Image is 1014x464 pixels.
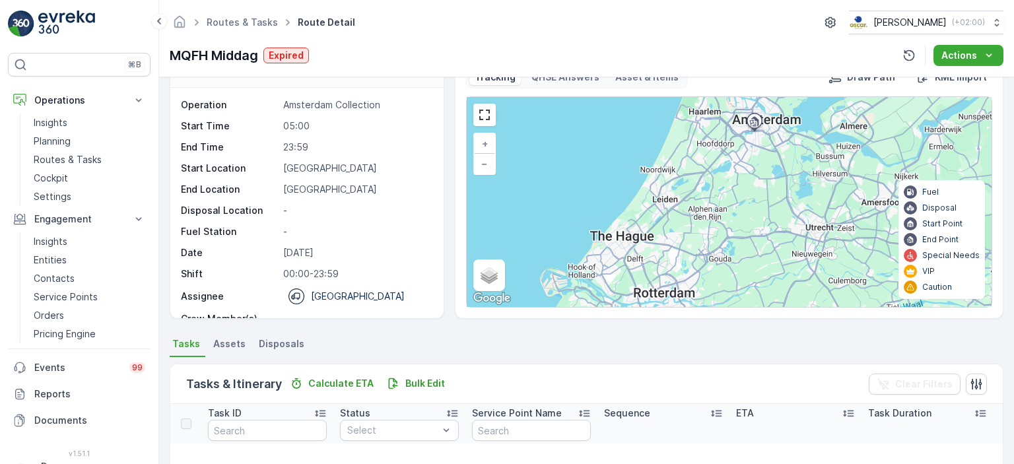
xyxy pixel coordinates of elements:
[311,290,405,303] p: [GEOGRAPHIC_DATA]
[28,169,151,187] a: Cockpit
[259,337,304,350] span: Disposals
[34,235,67,248] p: Insights
[873,16,947,29] p: [PERSON_NAME]
[8,87,151,114] button: Operations
[181,225,278,238] p: Fuel Station
[207,17,278,28] a: Routes & Tasks
[181,162,278,175] p: Start Location
[269,49,304,62] p: Expired
[922,187,939,197] p: Fuel
[295,16,358,29] span: Route Detail
[283,98,429,112] p: Amsterdam Collection
[8,381,151,407] a: Reports
[340,407,370,420] p: Status
[34,116,67,129] p: Insights
[308,377,374,390] p: Calculate ETA
[941,49,977,62] p: Actions
[34,361,121,374] p: Events
[213,337,246,350] span: Assets
[8,11,34,37] img: logo
[170,46,258,65] p: MQFH Middag
[34,94,124,107] p: Operations
[467,97,992,307] div: 0
[283,312,429,325] p: -
[28,288,151,306] a: Service Points
[34,213,124,226] p: Engagement
[475,154,494,174] a: Zoom Out
[181,119,278,133] p: Start Time
[181,183,278,196] p: End Location
[922,203,957,213] p: Disposal
[8,449,151,457] span: v 1.51.1
[475,134,494,154] a: Zoom In
[34,172,68,185] p: Cockpit
[181,246,278,259] p: Date
[28,306,151,325] a: Orders
[472,407,562,420] p: Service Point Name
[869,374,961,395] button: Clear Filters
[531,71,599,84] p: QHSE Answers
[8,407,151,434] a: Documents
[849,11,1003,34] button: [PERSON_NAME](+02:00)
[382,376,450,391] button: Bulk Edit
[132,362,143,373] p: 99
[283,183,429,196] p: [GEOGRAPHIC_DATA]
[8,354,151,381] a: Events99
[34,135,71,148] p: Planning
[475,71,516,84] p: Tracking
[181,98,278,112] p: Operation
[28,114,151,132] a: Insights
[34,414,145,427] p: Documents
[283,246,429,259] p: [DATE]
[283,225,429,238] p: -
[172,20,187,31] a: Homepage
[849,15,868,30] img: basis-logo_rgb2x.png
[481,158,488,169] span: −
[34,253,67,267] p: Entities
[181,204,278,217] p: Disposal Location
[868,407,931,420] p: Task Duration
[38,11,95,37] img: logo_light-DOdMpM7g.png
[34,387,145,401] p: Reports
[285,376,379,391] button: Calculate ETA
[186,375,282,393] p: Tasks & Itinerary
[34,290,98,304] p: Service Points
[475,105,494,125] a: View Fullscreen
[922,218,963,229] p: Start Point
[128,59,141,70] p: ⌘B
[736,407,754,420] p: ETA
[28,325,151,343] a: Pricing Engine
[181,312,278,325] p: Crew Member(s)
[470,290,514,307] img: Google
[28,187,151,206] a: Settings
[8,206,151,232] button: Engagement
[34,272,75,285] p: Contacts
[472,420,591,441] input: Search
[34,309,64,322] p: Orders
[482,138,488,149] span: +
[28,251,151,269] a: Entities
[28,132,151,150] a: Planning
[34,327,96,341] p: Pricing Engine
[615,71,679,84] p: Asset & Items
[283,267,429,281] p: 00:00-23:59
[181,141,278,154] p: End Time
[952,17,985,28] p: ( +02:00 )
[181,290,224,303] p: Assignee
[922,250,980,261] p: Special Needs
[470,290,514,307] a: Open this area in Google Maps (opens a new window)
[28,232,151,251] a: Insights
[34,190,71,203] p: Settings
[475,261,504,290] a: Layers
[283,119,429,133] p: 05:00
[208,407,242,420] p: Task ID
[172,337,200,350] span: Tasks
[263,48,309,63] button: Expired
[283,204,429,217] p: -
[208,420,327,441] input: Search
[28,150,151,169] a: Routes & Tasks
[283,162,429,175] p: [GEOGRAPHIC_DATA]
[28,269,151,288] a: Contacts
[933,45,1003,66] button: Actions
[604,407,650,420] p: Sequence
